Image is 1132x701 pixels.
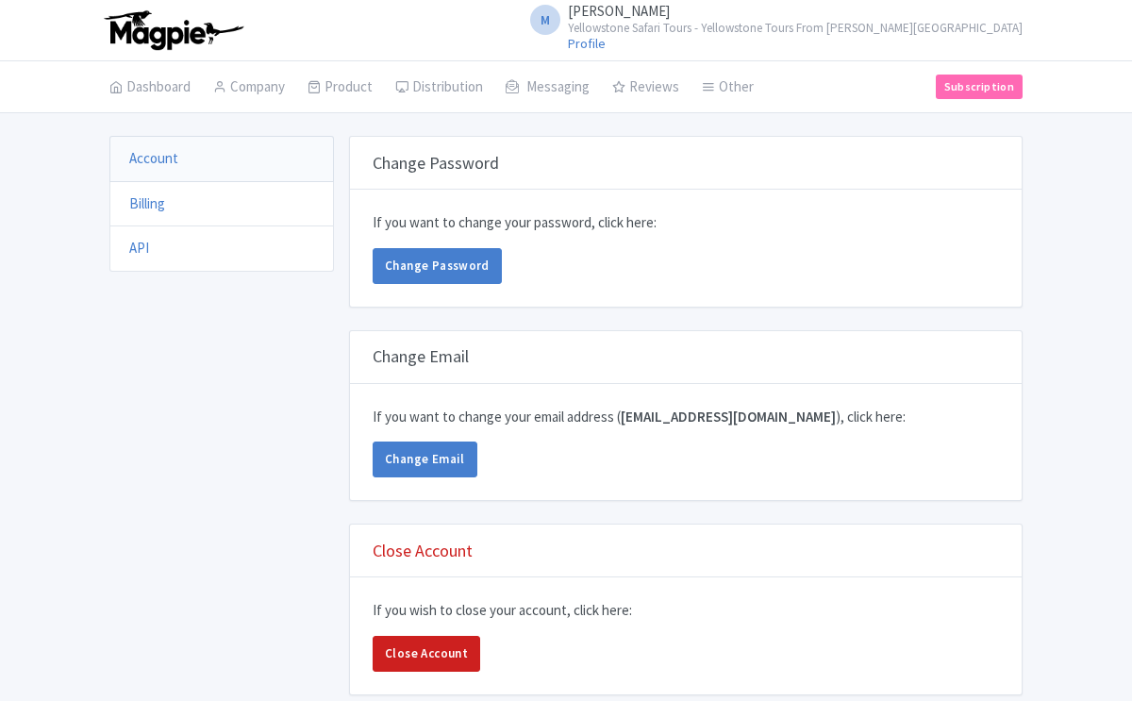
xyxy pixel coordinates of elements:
h3: Close Account [373,541,473,561]
small: Yellowstone Safari Tours - Yellowstone Tours From [PERSON_NAME][GEOGRAPHIC_DATA] [568,22,1023,34]
a: Profile [568,35,606,52]
a: M [PERSON_NAME] Yellowstone Safari Tours - Yellowstone Tours From [PERSON_NAME][GEOGRAPHIC_DATA] [519,4,1023,34]
h3: Change Email [373,346,469,367]
a: Billing [129,194,165,212]
a: Other [702,61,754,114]
span: M [530,5,560,35]
a: Close Account [373,636,480,672]
a: Change Password [373,248,502,284]
a: Company [213,61,285,114]
span: [PERSON_NAME] [568,2,670,20]
img: logo-ab69f6fb50320c5b225c76a69d11143b.png [100,9,246,51]
a: Product [308,61,373,114]
strong: [EMAIL_ADDRESS][DOMAIN_NAME] [621,408,836,426]
p: If you want to change your password, click here: [373,212,999,234]
a: Messaging [506,61,590,114]
p: If you wish to close your account, click here: [373,600,999,622]
p: If you want to change your email address ( ), click here: [373,407,999,428]
a: Distribution [395,61,483,114]
a: Account [129,149,178,167]
a: Dashboard [109,61,191,114]
a: API [129,239,149,257]
a: Reviews [612,61,679,114]
a: Subscription [936,75,1023,99]
a: Change Email [373,442,477,477]
h3: Change Password [373,153,499,174]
